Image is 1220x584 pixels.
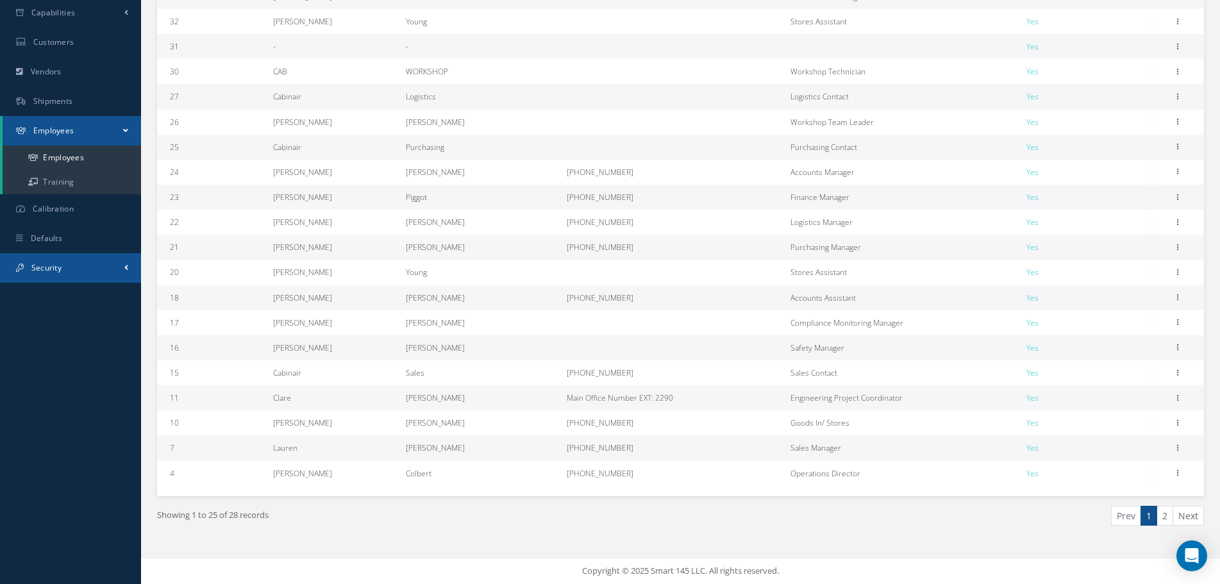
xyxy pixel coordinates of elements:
a: 1 [1141,506,1157,526]
td: Cabinair [268,84,401,109]
td: Young [401,260,562,285]
td: Cabinair [268,360,401,385]
td: - [401,34,562,59]
td: 27 [157,84,268,109]
a: Next [1173,506,1204,526]
td: [PERSON_NAME] [401,235,562,260]
td: Main Office Number EXT: 2290 [562,385,785,410]
td: Sales Manager [785,435,1021,460]
td: [PERSON_NAME] [401,110,562,135]
td: Compliance Monitoring Manager [785,310,1021,335]
a: Employees [3,116,141,146]
span: Yes [1026,392,1039,403]
span: Yes [1026,192,1039,203]
td: [PERSON_NAME] [401,335,562,360]
td: [PERSON_NAME] [268,260,401,285]
td: Operations Director [785,461,1021,486]
td: Lauren [268,435,401,460]
td: [PERSON_NAME] [401,285,562,310]
td: [PHONE_NUMBER] [562,185,785,210]
td: CAB [268,59,401,84]
a: Training [3,170,141,194]
span: Yes [1026,442,1039,453]
td: [PERSON_NAME] [401,435,562,460]
span: Yes [1026,117,1039,128]
td: Colbert [401,461,562,486]
span: Calibration [33,203,74,214]
td: Workshop Technician [785,59,1021,84]
td: Accounts Manager [785,160,1021,185]
td: 25 [157,135,268,160]
span: Vendors [31,66,62,77]
span: Yes [1026,66,1039,77]
td: [PHONE_NUMBER] [562,360,785,385]
td: Purchasing [401,135,562,160]
td: [PHONE_NUMBER] [562,210,785,235]
span: Yes [1026,342,1039,353]
span: Yes [1026,317,1039,328]
span: Yes [1026,468,1039,479]
td: [PERSON_NAME] [268,9,401,34]
span: Capabilities [31,7,76,18]
td: Safety Manager [785,335,1021,360]
td: [PERSON_NAME] [268,110,401,135]
td: [PERSON_NAME] [268,210,401,235]
td: 20 [157,260,268,285]
span: Yes [1026,292,1039,303]
td: [PERSON_NAME] [268,310,401,335]
td: 17 [157,310,268,335]
td: 31 [157,34,268,59]
span: Customers [33,37,74,47]
td: Piggot [401,185,562,210]
td: - [268,34,401,59]
td: Young [401,9,562,34]
td: Sales Contact [785,360,1021,385]
span: Yes [1026,41,1039,52]
td: Clare [268,385,401,410]
td: 30 [157,59,268,84]
span: Security [31,262,62,273]
span: Yes [1026,242,1039,253]
td: 7 [157,435,268,460]
td: 21 [157,235,268,260]
td: [PERSON_NAME] [401,410,562,435]
td: 24 [157,160,268,185]
td: 22 [157,210,268,235]
td: Purchasing Manager [785,235,1021,260]
a: 2 [1157,506,1173,526]
span: Yes [1026,167,1039,178]
div: Copyright © 2025 Smart 145 LLC. All rights reserved. [154,565,1207,578]
td: [PHONE_NUMBER] [562,285,785,310]
span: Yes [1026,91,1039,102]
td: [PERSON_NAME] [268,410,401,435]
td: 26 [157,110,268,135]
td: [PERSON_NAME] [268,185,401,210]
td: [PERSON_NAME] [401,160,562,185]
td: Cabinair [268,135,401,160]
a: Employees [3,146,141,170]
td: [PERSON_NAME] [268,235,401,260]
td: [PHONE_NUMBER] [562,410,785,435]
td: [PERSON_NAME] [401,385,562,410]
span: Yes [1026,417,1039,428]
td: [PERSON_NAME] [268,335,401,360]
td: [PERSON_NAME] [401,210,562,235]
td: Workshop Team Leader [785,110,1021,135]
td: 4 [157,461,268,486]
td: Stores Assistant [785,260,1021,285]
td: WORKSHOP [401,59,562,84]
span: Yes [1026,267,1039,278]
td: Engineering Project Coordinator [785,385,1021,410]
td: 16 [157,335,268,360]
td: Logistics Contact [785,84,1021,109]
td: 32 [157,9,268,34]
div: Showing 1 to 25 of 28 records [147,506,681,536]
td: 15 [157,360,268,385]
td: [PERSON_NAME] [401,310,562,335]
td: Logistics [401,84,562,109]
td: [PERSON_NAME] [268,160,401,185]
span: Yes [1026,217,1039,228]
span: Yes [1026,16,1039,27]
td: [PHONE_NUMBER] [562,435,785,460]
td: [PERSON_NAME] [268,461,401,486]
